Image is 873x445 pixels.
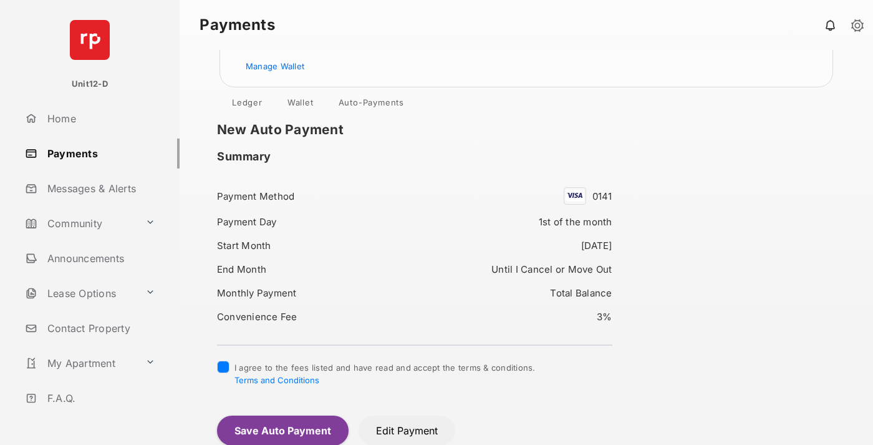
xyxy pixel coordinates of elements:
[222,97,273,112] a: Ledger
[217,261,407,278] div: End Month
[20,348,140,378] a: My Apartment
[72,78,108,90] p: Unit12-D
[491,263,612,275] span: Until I Cancel or Move Out
[217,308,407,325] div: Convenience Fee
[217,285,407,301] div: Monthly Payment
[234,363,536,385] span: I agree to the fees listed and have read and accept the terms & conditions.
[581,240,612,252] span: [DATE]
[246,61,304,71] a: Manage Wallet
[234,375,319,385] button: I agree to the fees listed and have read and accept the terms & conditions.
[592,190,612,202] span: 0141
[217,188,407,205] div: Payment Method
[20,104,180,134] a: Home
[329,97,414,112] a: Auto-Payments
[200,17,275,32] strong: Payments
[20,174,180,203] a: Messages & Alerts
[20,313,180,343] a: Contact Property
[20,243,180,273] a: Announcements
[217,237,407,254] div: Start Month
[217,150,271,164] h2: Summary
[20,208,140,238] a: Community
[422,308,612,325] div: 3%
[20,139,180,169] a: Payments
[217,122,631,137] h1: New Auto Payment
[539,216,612,228] span: 1st of the month
[20,278,140,308] a: Lease Options
[550,287,612,299] span: Total Balance
[20,383,180,413] a: F.A.Q.
[70,20,110,60] img: svg+xml;base64,PHN2ZyB4bWxucz0iaHR0cDovL3d3dy53My5vcmcvMjAwMC9zdmciIHdpZHRoPSI2NCIgaGVpZ2h0PSI2NC...
[217,213,407,230] div: Payment Day
[277,97,324,112] a: Wallet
